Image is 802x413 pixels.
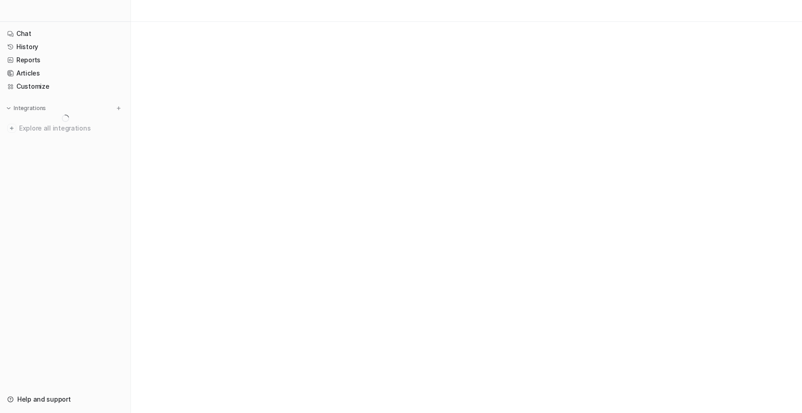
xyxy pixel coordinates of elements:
a: Customize [4,80,127,93]
a: Reports [4,54,127,66]
a: Articles [4,67,127,80]
a: Explore all integrations [4,122,127,135]
a: Chat [4,27,127,40]
a: Help and support [4,393,127,406]
img: menu_add.svg [115,105,122,111]
span: Explore all integrations [19,121,123,136]
a: History [4,40,127,53]
img: expand menu [5,105,12,111]
button: Integrations [4,104,49,113]
img: explore all integrations [7,124,16,133]
p: Integrations [14,105,46,112]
